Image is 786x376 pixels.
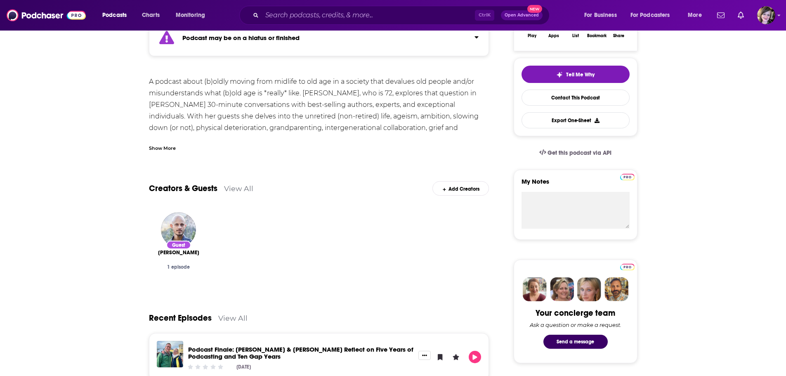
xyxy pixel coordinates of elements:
button: Open AdvancedNew [501,10,543,20]
span: Charts [142,9,160,21]
span: [PERSON_NAME] [158,249,199,256]
a: Pro website [620,173,635,180]
div: Bookmark [587,33,607,38]
a: Podcast Finale: Debbie & Sam Reflect on Five Years of Podcasting and Ten Gap Years [188,345,413,360]
span: Get this podcast via API [548,149,611,156]
img: Podchaser Pro [620,174,635,180]
a: Show notifications dropdown [734,8,747,22]
button: open menu [682,9,712,22]
input: Search podcasts, credits, & more... [262,9,475,22]
img: Sydney Profile [523,277,547,301]
span: More [688,9,702,21]
div: Add Creators [432,181,489,196]
div: Community Rating: 0 out of 5 [186,364,224,370]
a: Pro website [620,262,635,270]
span: For Business [584,9,617,21]
button: Export One-Sheet [522,112,630,128]
button: open menu [170,9,216,22]
span: Logged in as IAmMBlankenship [757,6,775,24]
img: Podchaser Pro [620,264,635,270]
button: open menu [97,9,137,22]
section: Click to expand status details [149,24,489,56]
button: open menu [625,9,682,22]
label: My Notes [522,177,630,192]
button: Play [469,351,481,363]
button: Show More Button [418,351,431,360]
a: View All [218,314,248,322]
img: Podcast Finale: Debbie & Sam Reflect on Five Years of Podcasting and Ten Gap Years [157,341,183,367]
button: open menu [578,9,627,22]
img: DJ DiDonna [161,212,196,247]
img: Barbara Profile [550,277,574,301]
div: List [572,33,579,38]
span: Podcasts [102,9,127,21]
span: New [527,5,542,13]
div: Search podcasts, credits, & more... [247,6,557,25]
a: Show notifications dropdown [714,8,728,22]
a: Get this podcast via API [533,143,618,163]
strong: Podcast may be on a hiatus or finished [182,34,300,42]
div: Ask a question or make a request. [530,322,621,328]
a: View All [224,184,253,193]
button: Bookmark Episode [434,351,446,363]
span: Open Advanced [505,13,539,17]
img: Jules Profile [577,277,601,301]
a: Creators & Guests [149,183,217,194]
div: 1 episode [156,264,202,270]
a: Contact This Podcast [522,90,630,106]
button: Show profile menu [757,6,775,24]
div: Your concierge team [536,308,615,318]
div: Apps [548,33,559,38]
button: Send a message [543,335,608,349]
div: Play [528,33,536,38]
img: Podchaser - Follow, Share and Rate Podcasts [7,7,86,23]
button: Leave a Rating [450,351,462,363]
div: A podcast about (b)oldly moving from midlife to old age in a society that devalues old people and... [149,76,489,330]
span: Monitoring [176,9,205,21]
img: tell me why sparkle [556,71,563,78]
div: [DATE] [236,364,251,370]
span: For Podcasters [630,9,670,21]
span: Ctrl K [475,10,494,21]
div: Share [613,33,624,38]
span: Tell Me Why [566,71,595,78]
img: User Profile [757,6,775,24]
button: tell me why sparkleTell Me Why [522,66,630,83]
div: Guest [166,241,191,249]
a: Recent Episodes [149,313,212,323]
a: Charts [137,9,165,22]
a: DJ DiDonna [158,249,199,256]
img: Jon Profile [604,277,628,301]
